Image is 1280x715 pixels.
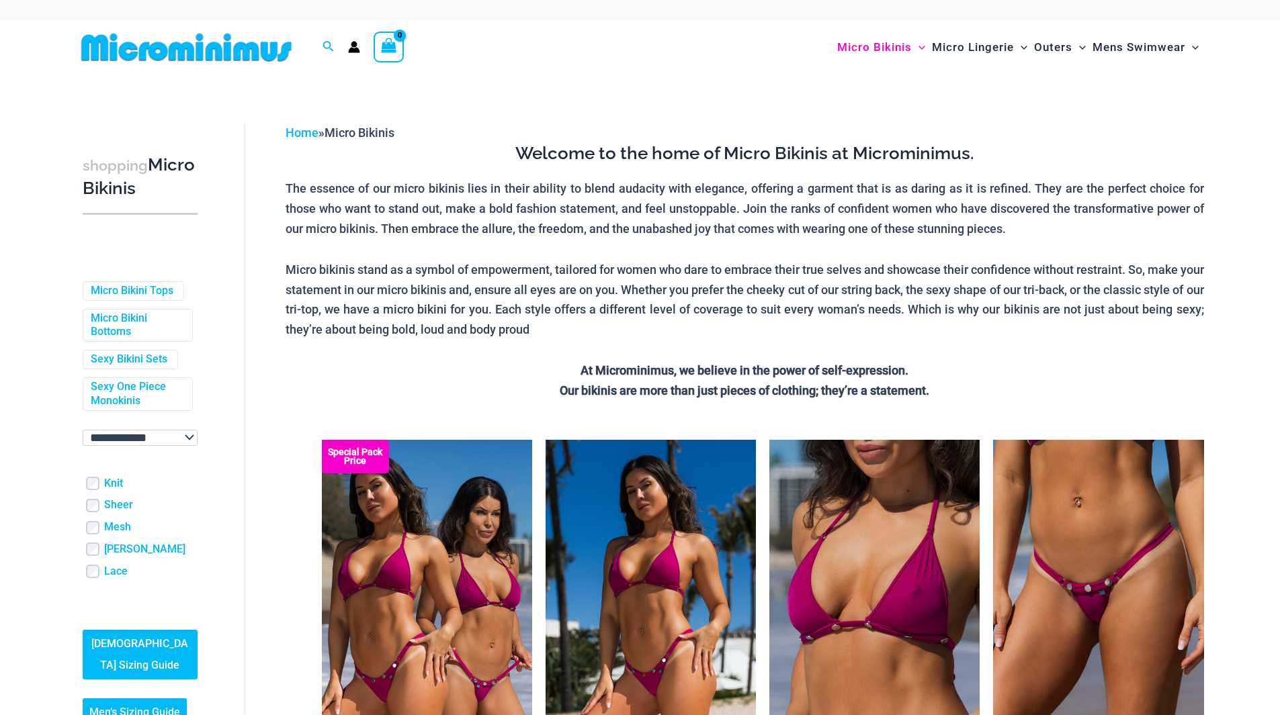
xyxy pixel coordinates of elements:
[325,126,394,140] span: Micro Bikinis
[1014,30,1027,64] span: Menu Toggle
[286,126,394,140] span: »
[83,430,198,446] select: wpc-taxonomy-pa_color-745982
[1093,30,1185,64] span: Mens Swimwear
[104,565,128,579] a: Lace
[323,39,335,56] a: Search icon link
[1089,27,1202,68] a: Mens SwimwearMenu ToggleMenu Toggle
[912,30,925,64] span: Menu Toggle
[91,312,182,340] a: Micro Bikini Bottoms
[1031,27,1089,68] a: OutersMenu ToggleMenu Toggle
[286,179,1204,238] p: The essence of our micro bikinis lies in their ability to blend audacity with elegance, offering ...
[76,32,297,62] img: MM SHOP LOGO FLAT
[104,477,123,491] a: Knit
[83,157,148,174] span: shopping
[581,363,908,377] strong: At Microminimus, we believe in the power of self-expression.
[91,284,173,298] a: Micro Bikini Tops
[374,32,404,62] a: View Shopping Cart, empty
[322,448,389,465] b: Special Pack Price
[832,25,1205,70] nav: Site Navigation
[932,30,1014,64] span: Micro Lingerie
[104,520,131,534] a: Mesh
[286,126,318,140] a: Home
[286,142,1204,165] h3: Welcome to the home of Micro Bikinis at Microminimus.
[104,542,185,557] a: [PERSON_NAME]
[834,27,929,68] a: Micro BikinisMenu ToggleMenu Toggle
[104,498,133,512] a: Sheer
[837,30,912,64] span: Micro Bikinis
[348,41,360,53] a: Account icon link
[91,380,182,408] a: Sexy One Piece Monokinis
[286,260,1204,340] p: Micro bikinis stand as a symbol of empowerment, tailored for women who dare to embrace their true...
[1185,30,1199,64] span: Menu Toggle
[83,630,198,679] a: [DEMOGRAPHIC_DATA] Sizing Guide
[929,27,1031,68] a: Micro LingerieMenu ToggleMenu Toggle
[83,154,198,200] h3: Micro Bikinis
[560,383,929,397] strong: Our bikinis are more than just pieces of clothing; they’re a statement.
[91,352,167,367] a: Sexy Bikini Sets
[1034,30,1072,64] span: Outers
[1072,30,1086,64] span: Menu Toggle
